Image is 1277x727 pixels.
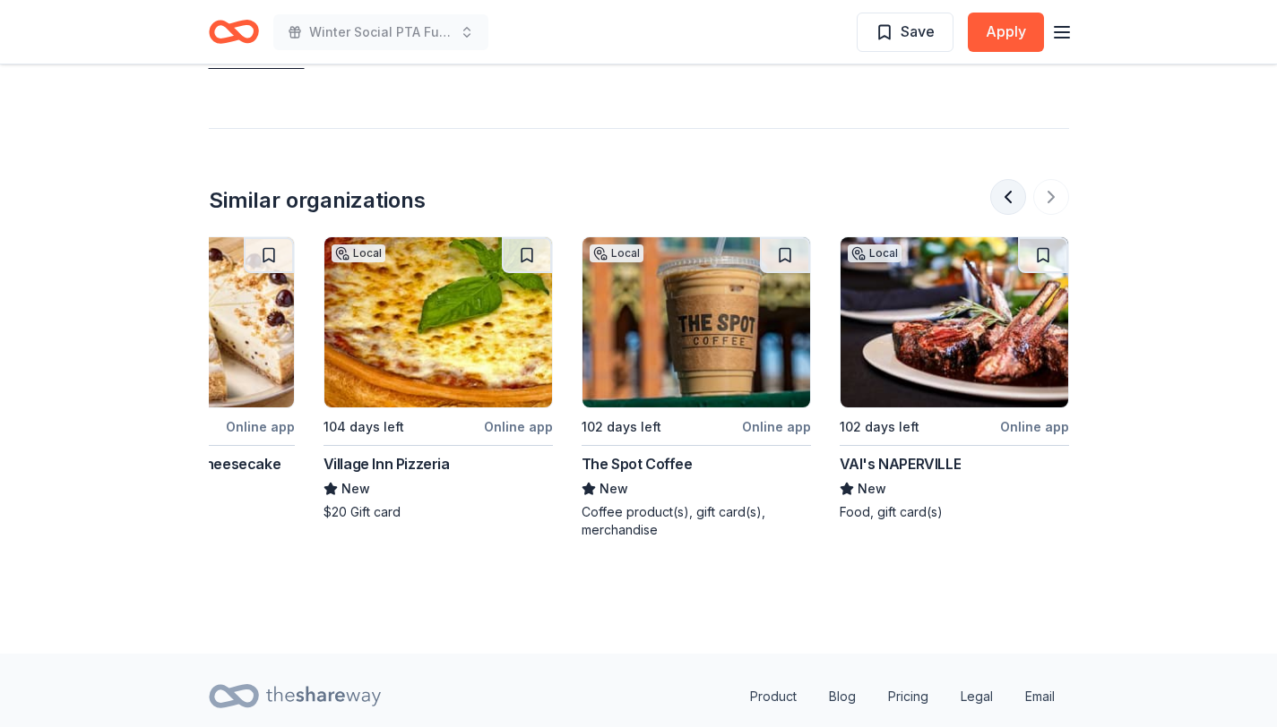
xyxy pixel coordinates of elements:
[341,478,370,500] span: New
[968,13,1044,52] button: Apply
[742,415,811,438] div: Online app
[324,236,553,521] a: Image for Village Inn PizzeriaLocal104 days leftOnline appVillage Inn PizzeriaNew$20 Gift card
[582,236,811,539] a: Image for The Spot CoffeeLocal102 days leftOnline appThe Spot CoffeeNewCoffee product(s), gift ca...
[840,503,1069,521] div: Food, gift card(s)
[209,186,426,215] div: Similar organizations
[582,503,811,539] div: Coffee product(s), gift card(s), merchandise
[582,237,810,407] img: Image for The Spot Coffee
[841,237,1068,407] img: Image for VAI's NAPERVILLE
[1011,679,1069,714] a: Email
[840,236,1069,521] a: Image for VAI's NAPERVILLELocal102 days leftOnline appVAI's NAPERVILLENewFood, gift card(s)
[324,237,552,407] img: Image for Village Inn Pizzeria
[590,244,643,262] div: Local
[848,244,902,262] div: Local
[226,415,295,438] div: Online app
[324,453,450,475] div: Village Inn Pizzeria
[736,679,811,714] a: Product
[484,415,553,438] div: Online app
[815,679,870,714] a: Blog
[273,14,488,50] button: Winter Social PTA Fundraiser
[946,679,1007,714] a: Legal
[857,13,953,52] button: Save
[1000,415,1069,438] div: Online app
[901,20,935,43] span: Save
[874,679,943,714] a: Pricing
[736,679,1069,714] nav: quick links
[324,416,404,438] div: 104 days left
[209,11,259,53] a: Home
[582,453,693,475] div: The Spot Coffee
[324,503,553,521] div: $20 Gift card
[858,478,886,500] span: New
[600,478,628,500] span: New
[332,244,385,262] div: Local
[582,416,661,438] div: 102 days left
[840,453,962,475] div: VAI's NAPERVILLE
[309,21,453,43] span: Winter Social PTA Fundraiser
[840,416,919,438] div: 102 days left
